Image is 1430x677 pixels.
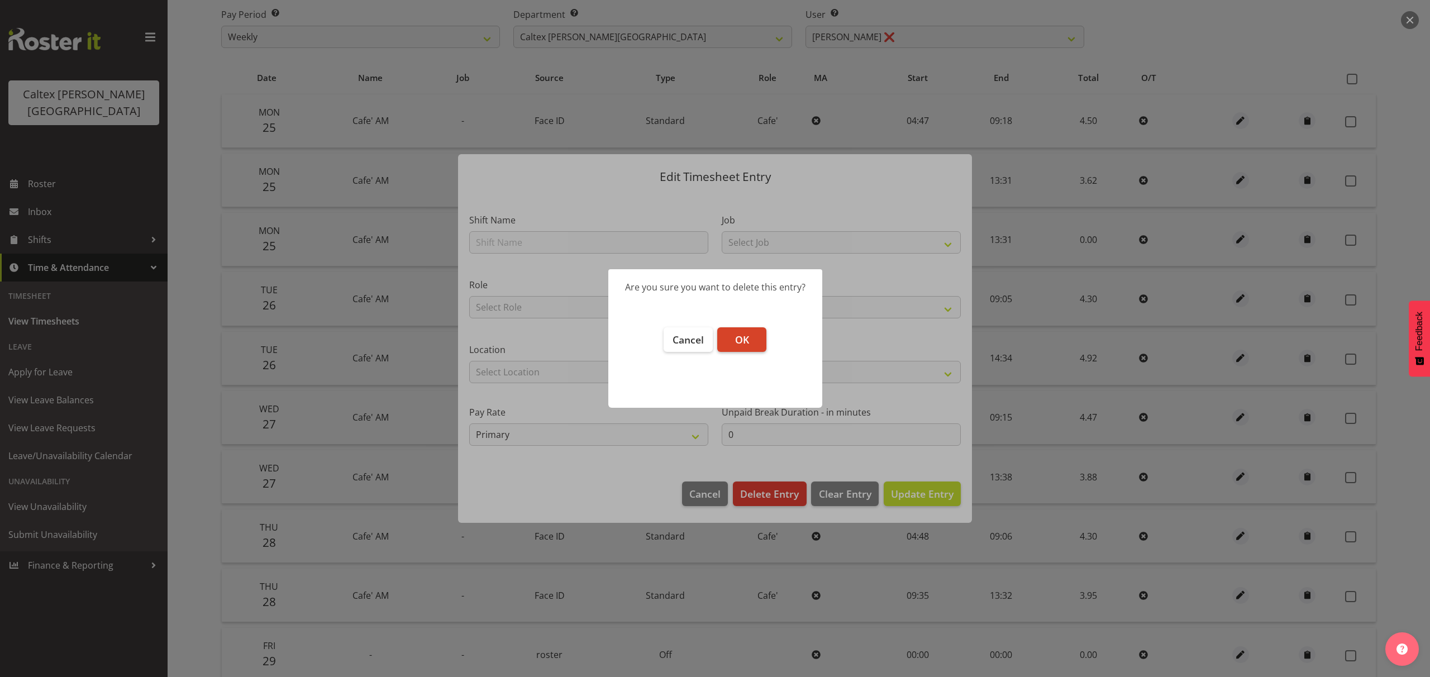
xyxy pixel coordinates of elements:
[1414,312,1424,351] span: Feedback
[625,280,805,294] div: Are you sure you want to delete this entry?
[664,327,713,352] button: Cancel
[717,327,766,352] button: OK
[673,333,704,346] span: Cancel
[1396,643,1408,655] img: help-xxl-2.png
[735,333,749,346] span: OK
[1409,301,1430,376] button: Feedback - Show survey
